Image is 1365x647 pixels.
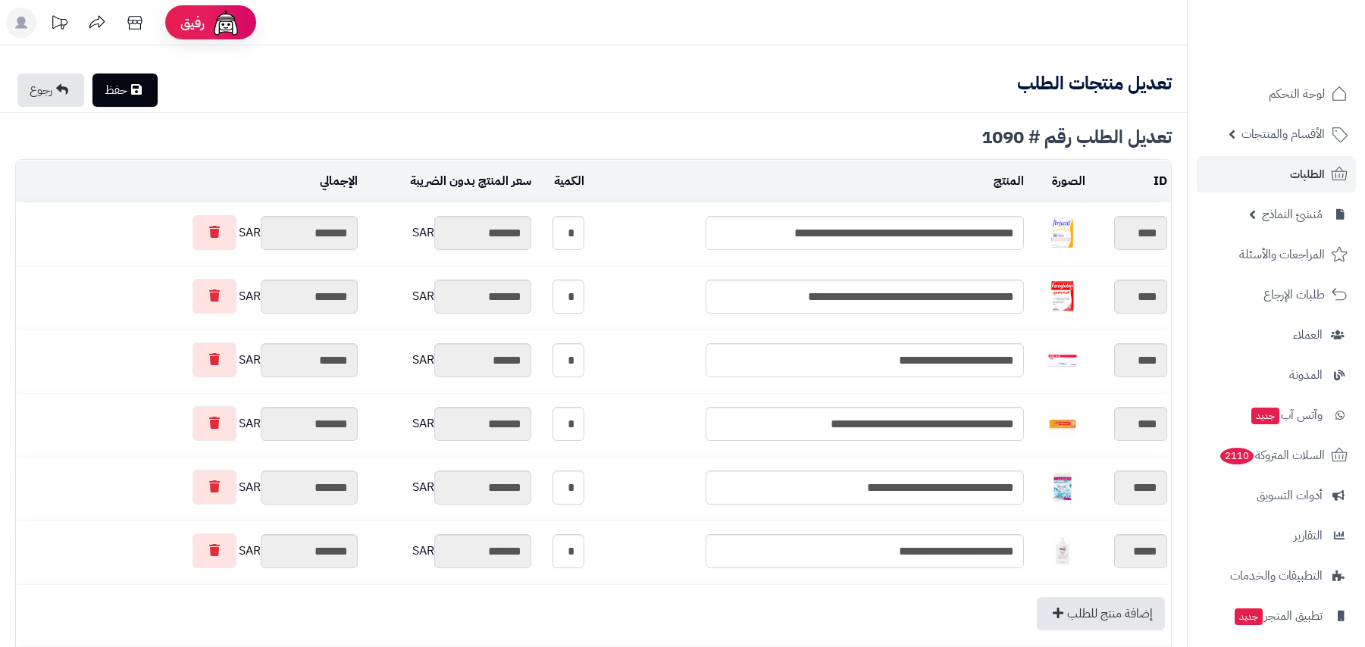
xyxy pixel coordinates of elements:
span: التطبيقات والخدمات [1230,565,1323,586]
a: التطبيقات والخدمات [1197,558,1356,594]
img: 456097d5441eea62d33f0c9a513f07bc687d-40x40.jpg [1047,408,1078,439]
img: 15710587f5983e401e2080a73612d8b6c9f66-40x40.jpg [1047,536,1078,566]
div: SAR [365,216,531,250]
span: جديد [1235,608,1263,625]
a: أدوات التسويق [1197,477,1356,514]
div: SAR [365,343,531,377]
a: طلبات الإرجاع [1197,277,1356,313]
div: SAR [365,470,531,505]
a: العملاء [1197,317,1356,353]
span: المراجعات والأسئلة [1239,244,1325,265]
a: حفظ [92,73,158,107]
span: وآتس آب [1250,405,1323,426]
a: التقارير [1197,517,1356,554]
a: الطلبات [1197,156,1356,192]
span: جديد [1251,408,1279,424]
a: لوحة التحكم [1197,76,1356,112]
div: SAR [20,279,358,314]
span: أدوات التسويق [1257,485,1323,506]
a: تحديثات المنصة [40,8,78,42]
img: 4380bf1fe64fc33277d03c63e5b1e971d737-40x40.jpg [1047,217,1078,248]
img: 156198de8ce7e55b73850cf6e79f70bc25a30-40x40.jpg [1047,472,1078,502]
td: الإجمالي [16,161,362,202]
span: الأقسام والمنتجات [1241,123,1325,145]
td: ID [1089,161,1171,202]
b: تعديل منتجات الطلب [1017,70,1172,97]
a: رجوع [17,73,84,107]
a: المدونة [1197,357,1356,393]
div: SAR [365,534,531,568]
span: السلات المتروكة [1219,445,1325,466]
span: الطلبات [1290,164,1325,185]
a: المراجعات والأسئلة [1197,236,1356,273]
span: العملاء [1293,324,1323,345]
span: مُنشئ النماذج [1262,204,1323,225]
td: الكمية [535,161,588,202]
span: التقارير [1294,525,1323,546]
div: SAR [20,215,358,250]
div: SAR [365,280,531,314]
span: 2110 [1220,448,1254,464]
a: تطبيق المتجرجديد [1197,598,1356,634]
td: الصورة [1028,161,1089,202]
a: إضافة منتج للطلب [1037,597,1165,630]
span: المدونة [1289,364,1323,386]
div: SAR [20,406,358,441]
td: سعر المنتج بدون الضريبة [362,161,535,202]
img: 4382326347ade189f9ad685bd8739e926be4-40x40.jpg [1047,281,1078,311]
img: logo-2.png [1262,42,1351,74]
span: لوحة التحكم [1269,83,1325,105]
img: 4554b7b739f56e2112380aa0e5f095a03919-40x40.jpg [1047,345,1078,375]
span: تطبيق المتجر [1233,605,1323,627]
div: SAR [20,470,358,505]
a: السلات المتروكة2110 [1197,437,1356,474]
span: رفيق [180,14,205,32]
td: المنتج [588,161,1028,202]
img: ai-face.png [211,8,241,38]
span: طلبات الإرجاع [1263,284,1325,305]
div: SAR [20,342,358,377]
div: SAR [365,407,531,441]
div: SAR [20,533,358,568]
div: تعديل الطلب رقم # 1090 [15,128,1172,146]
a: وآتس آبجديد [1197,397,1356,433]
